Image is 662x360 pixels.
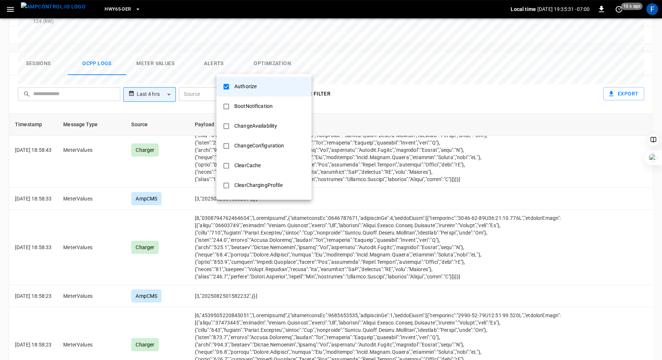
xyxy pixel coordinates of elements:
div: ChangeAvailability [230,119,281,133]
div: ChangeConfiguration [230,139,289,153]
div: ClearChargingProfile [230,179,287,192]
div: DataTransfer [230,198,269,212]
div: ClearCache [230,159,265,172]
div: Authorize [230,80,261,93]
div: BootNotification [230,100,277,113]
